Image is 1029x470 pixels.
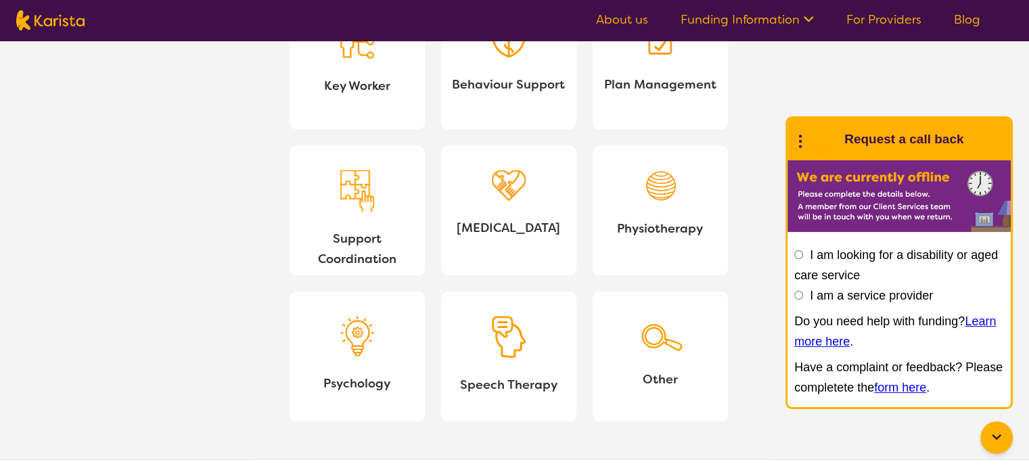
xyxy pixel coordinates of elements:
[452,74,566,95] span: Behaviour Support
[603,218,717,239] span: Physiotherapy
[874,381,926,394] a: form here
[643,170,677,202] img: Physiotherapy icon
[290,291,425,421] a: Psychology iconPsychology
[846,11,921,28] a: For Providers
[300,76,414,96] span: Key Worker
[603,74,717,95] span: Plan Management
[681,11,814,28] a: Funding Information
[300,229,414,269] span: Support Coordination
[441,291,576,421] a: Speech Therapy iconSpeech Therapy
[794,311,1004,352] p: Do you need help with funding? .
[340,24,374,59] img: Key Worker icon
[954,11,980,28] a: Blog
[810,289,933,302] label: I am a service provider
[593,145,728,275] a: Physiotherapy iconPhysiotherapy
[637,316,684,352] img: Search icon
[844,129,963,149] h1: Request a call back
[452,218,566,238] span: [MEDICAL_DATA]
[492,170,526,202] img: Occupational Therapy icon
[794,357,1004,398] p: Have a complaint or feedback? Please completete the .
[452,375,566,395] span: Speech Therapy
[290,145,425,275] a: Support Coordination iconSupport Coordination
[441,145,576,275] a: Occupational Therapy icon[MEDICAL_DATA]
[794,248,998,282] label: I am looking for a disability or aged care service
[596,11,648,28] a: About us
[16,10,85,30] img: Karista logo
[340,316,374,356] img: Psychology icon
[300,373,414,394] span: Psychology
[809,126,836,153] img: Karista
[787,160,1011,232] img: Karista offline chat form to request call back
[593,291,728,421] a: Search iconOther
[603,369,717,390] span: Other
[340,170,374,212] img: Support Coordination icon
[492,316,526,358] img: Speech Therapy icon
